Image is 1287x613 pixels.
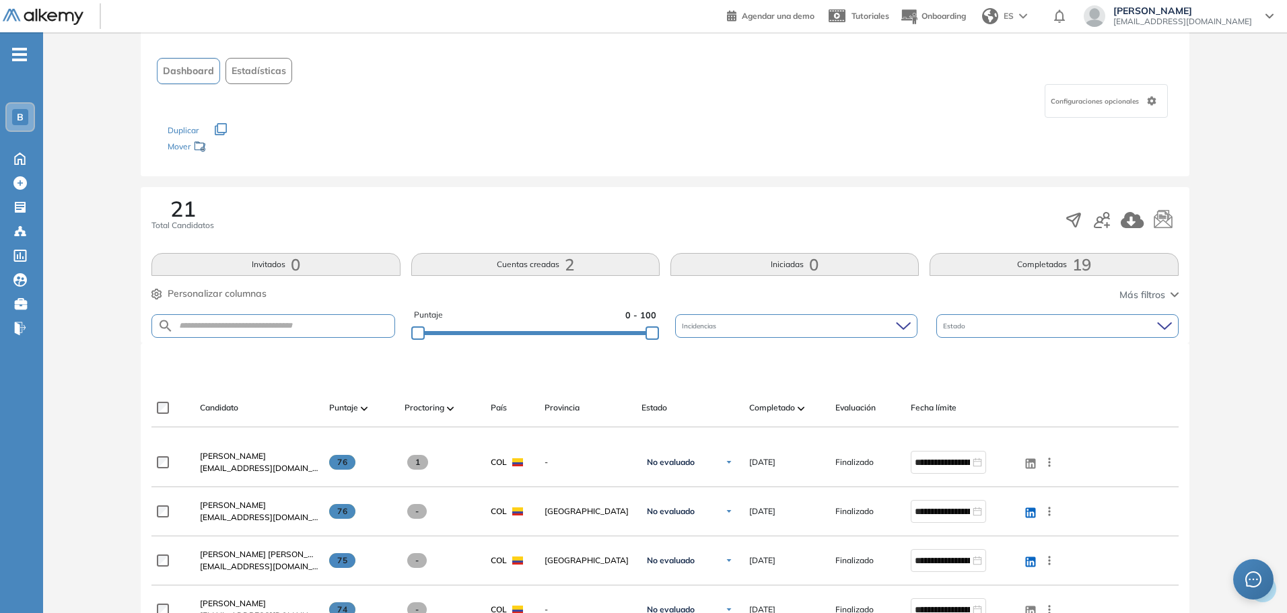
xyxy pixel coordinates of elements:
[411,253,660,276] button: Cuentas creadas2
[1119,288,1179,302] button: Más filtros
[168,135,302,160] div: Mover
[329,553,355,568] span: 75
[835,505,874,517] span: Finalizado
[1019,13,1027,19] img: arrow
[930,253,1178,276] button: Completadas19
[1113,16,1252,27] span: [EMAIL_ADDRESS][DOMAIN_NAME]
[512,507,523,515] img: COL
[3,9,83,26] img: Logo
[911,402,956,414] span: Fecha límite
[200,499,318,511] a: [PERSON_NAME]
[329,455,355,470] span: 76
[200,450,318,462] a: [PERSON_NAME]
[900,2,966,31] button: Onboarding
[329,504,355,519] span: 76
[647,457,695,468] span: No evaluado
[200,511,318,524] span: [EMAIL_ADDRESS][DOMAIN_NAME]
[675,314,917,338] div: Incidencias
[512,458,523,466] img: COL
[936,314,1179,338] div: Estado
[200,561,318,573] span: [EMAIL_ADDRESS][DOMAIN_NAME]
[851,11,889,21] span: Tutoriales
[200,462,318,474] span: [EMAIL_ADDRESS][DOMAIN_NAME]
[168,287,267,301] span: Personalizar columnas
[1245,571,1261,587] span: message
[725,556,733,565] img: Ícono de flecha
[157,58,220,84] button: Dashboard
[545,554,631,567] span: [GEOGRAPHIC_DATA]
[835,402,876,414] span: Evaluación
[943,321,968,331] span: Estado
[1004,10,1014,22] span: ES
[158,318,174,334] img: SEARCH_ALT
[151,219,214,231] span: Total Candidatos
[725,458,733,466] img: Ícono de flecha
[1113,5,1252,16] span: [PERSON_NAME]
[545,402,580,414] span: Provincia
[491,554,507,567] span: COL
[168,125,199,135] span: Duplicar
[545,456,631,468] span: -
[835,456,874,468] span: Finalizado
[749,554,775,567] span: [DATE]
[329,402,358,414] span: Puntaje
[200,598,318,610] a: [PERSON_NAME]
[749,456,775,468] span: [DATE]
[200,549,334,559] span: [PERSON_NAME] [PERSON_NAME]
[835,554,874,567] span: Finalizado
[727,7,814,23] a: Agendar una demo
[447,406,454,410] img: [missing "en.ARROW_ALT" translation]
[641,402,667,414] span: Estado
[647,555,695,566] span: No evaluado
[512,556,523,565] img: COL
[407,455,428,470] span: 1
[163,64,214,78] span: Dashboard
[12,53,27,56] i: -
[647,506,695,517] span: No evaluado
[749,402,795,414] span: Completado
[414,309,443,322] span: Puntaje
[151,253,400,276] button: Invitados0
[1045,84,1168,118] div: Configuraciones opcionales
[407,504,427,519] span: -
[545,505,631,517] span: [GEOGRAPHIC_DATA]
[682,321,719,331] span: Incidencias
[407,553,427,568] span: -
[200,402,238,414] span: Candidato
[491,456,507,468] span: COL
[921,11,966,21] span: Onboarding
[225,58,292,84] button: Estadísticas
[742,11,814,21] span: Agendar una demo
[361,406,368,410] img: [missing "en.ARROW_ALT" translation]
[232,64,286,78] span: Estadísticas
[491,505,507,517] span: COL
[982,8,998,24] img: world
[491,402,507,414] span: País
[151,287,267,301] button: Personalizar columnas
[670,253,919,276] button: Iniciadas0
[749,505,775,517] span: [DATE]
[1051,96,1142,106] span: Configuraciones opcionales
[170,198,196,219] span: 21
[798,406,804,410] img: [missing "en.ARROW_ALT" translation]
[405,402,444,414] span: Proctoring
[17,112,24,122] span: B
[200,500,266,510] span: [PERSON_NAME]
[1119,288,1165,302] span: Más filtros
[625,309,656,322] span: 0 - 100
[200,548,318,561] a: [PERSON_NAME] [PERSON_NAME]
[200,598,266,608] span: [PERSON_NAME]
[725,507,733,515] img: Ícono de flecha
[200,451,266,461] span: [PERSON_NAME]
